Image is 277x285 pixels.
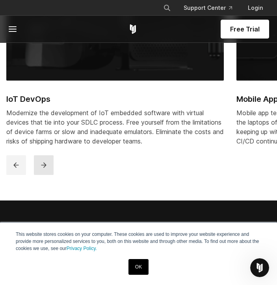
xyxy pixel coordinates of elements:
p: This website stores cookies on your computer. These cookies are used to improve your website expe... [16,231,261,252]
div: Modernize the development of IoT embedded software with virtual devices that tie into your SDLC p... [6,108,224,146]
span: Free Trial [230,24,260,34]
button: Search [160,1,174,15]
a: Login [242,1,269,15]
iframe: Intercom live chat [250,258,269,277]
h2: IoT DevOps [6,93,224,105]
a: Free Trial [221,20,269,39]
a: Corellium Home [128,24,138,34]
a: OK [128,259,149,275]
div: Navigation Menu [157,1,269,15]
a: Support Center [177,1,238,15]
button: previous [6,155,26,175]
a: Privacy Policy. [67,246,97,251]
button: next [34,155,54,175]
